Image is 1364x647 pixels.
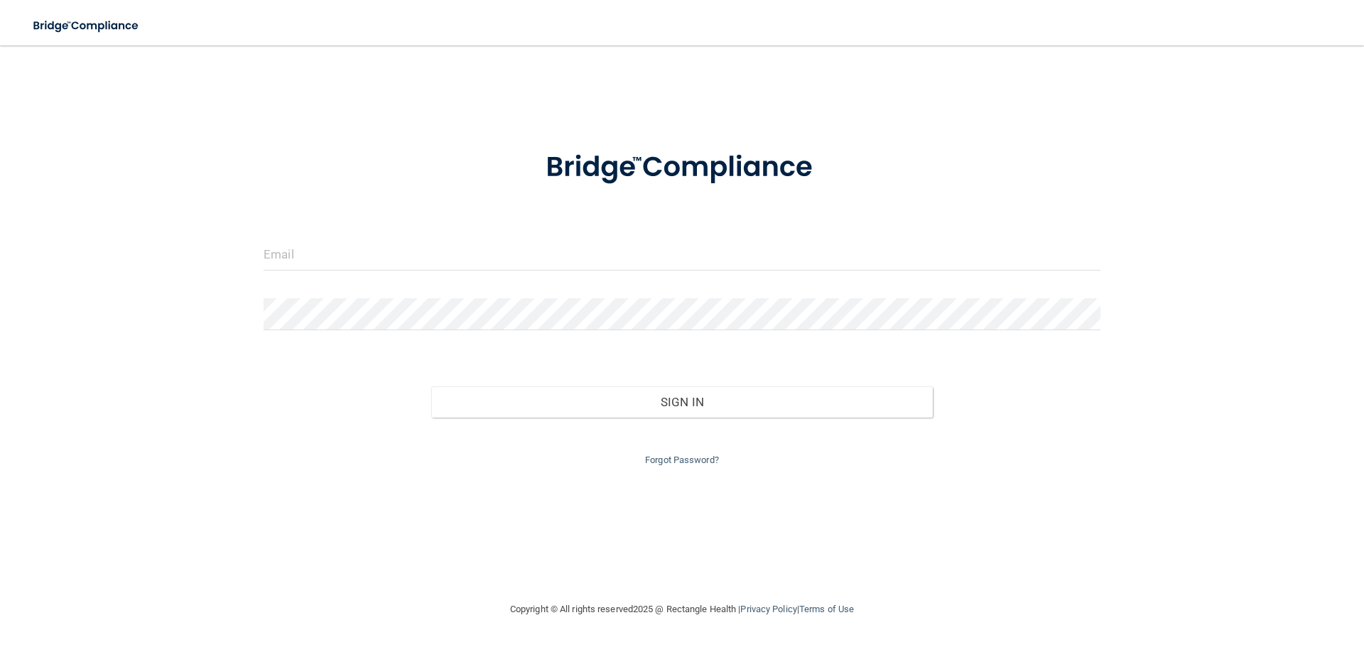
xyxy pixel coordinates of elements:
[423,587,941,632] div: Copyright © All rights reserved 2025 @ Rectangle Health | |
[645,455,719,465] a: Forgot Password?
[740,604,796,614] a: Privacy Policy
[21,11,152,40] img: bridge_compliance_login_screen.278c3ca4.svg
[799,604,854,614] a: Terms of Use
[516,131,848,205] img: bridge_compliance_login_screen.278c3ca4.svg
[431,386,933,418] button: Sign In
[264,239,1100,271] input: Email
